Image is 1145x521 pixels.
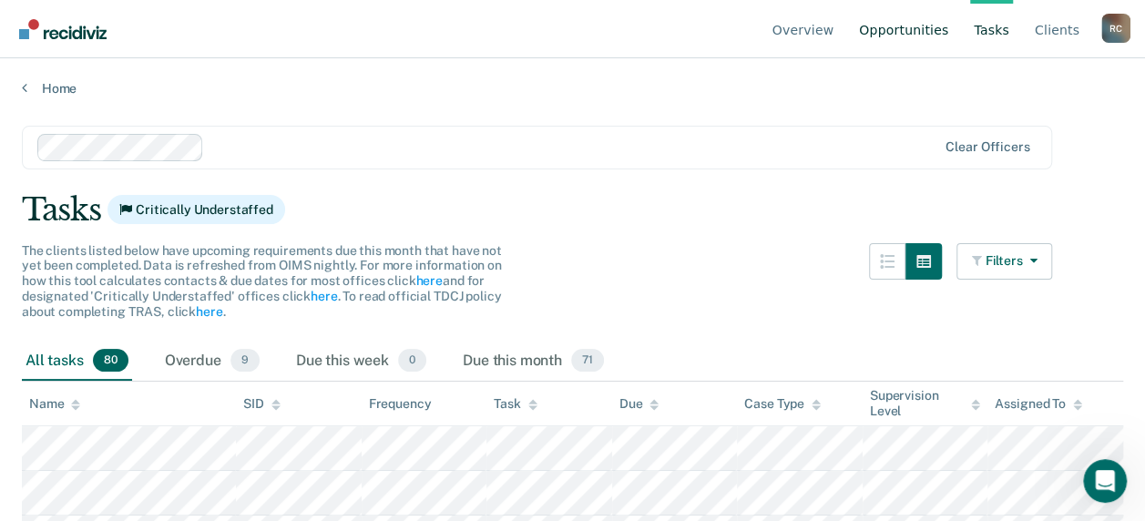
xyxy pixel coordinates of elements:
[946,139,1029,155] div: Clear officers
[571,349,604,373] span: 71
[230,349,260,373] span: 9
[459,342,608,382] div: Due this month71
[1101,14,1130,43] div: R C
[415,273,442,288] a: here
[619,396,659,412] div: Due
[494,396,537,412] div: Task
[22,191,1123,229] div: Tasks
[243,396,281,412] div: SID
[161,342,263,382] div: Overdue9
[29,396,80,412] div: Name
[19,19,107,39] img: Recidiviz
[956,243,1053,280] button: Filters
[22,80,1123,97] a: Home
[22,342,132,382] div: All tasks80
[93,349,128,373] span: 80
[22,243,502,319] span: The clients listed below have upcoming requirements due this month that have not yet been complet...
[369,396,432,412] div: Frequency
[292,342,430,382] div: Due this week0
[995,396,1081,412] div: Assigned To
[1101,14,1130,43] button: Profile dropdown button
[744,396,821,412] div: Case Type
[398,349,426,373] span: 0
[870,388,981,419] div: Supervision Level
[311,289,337,303] a: here
[1083,459,1127,503] iframe: Intercom live chat
[107,195,285,224] span: Critically Understaffed
[196,304,222,319] a: here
